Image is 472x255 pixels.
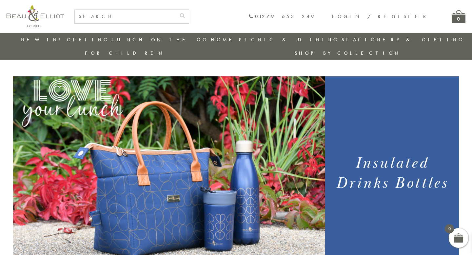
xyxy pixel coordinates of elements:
a: Stationery & Gifting [342,36,464,43]
a: Gifting [67,36,109,43]
a: Login / Register [332,13,429,20]
input: SEARCH [75,10,176,23]
a: Shop by collection [295,50,401,56]
a: Picnic & Dining [239,36,339,43]
a: 0 [452,10,465,23]
span: 0 [445,224,454,233]
a: Home [211,36,237,43]
a: 01279 653 249 [248,14,316,19]
a: New in! [21,36,65,43]
img: logo [7,5,64,27]
a: For Children [85,50,165,56]
h1: Insulated Drinks Bottles [333,153,451,193]
a: Lunch On The Go [111,36,208,43]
